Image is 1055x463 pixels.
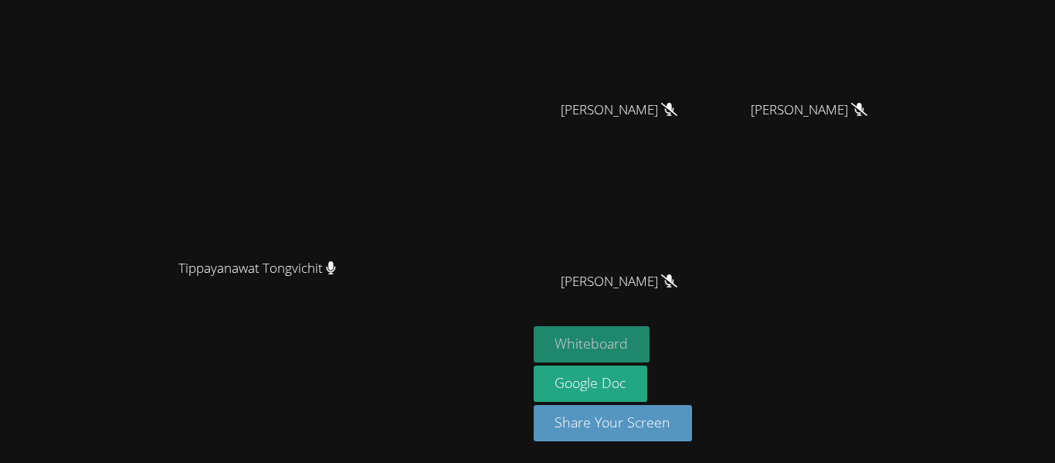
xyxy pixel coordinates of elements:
span: [PERSON_NAME] [561,99,677,121]
span: Tippayanawat Tongvichit [178,257,336,280]
button: Whiteboard [534,326,650,363]
a: Google Doc [534,366,648,402]
button: Share Your Screen [534,405,693,441]
span: [PERSON_NAME] [561,271,677,293]
span: [PERSON_NAME] [751,99,867,121]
